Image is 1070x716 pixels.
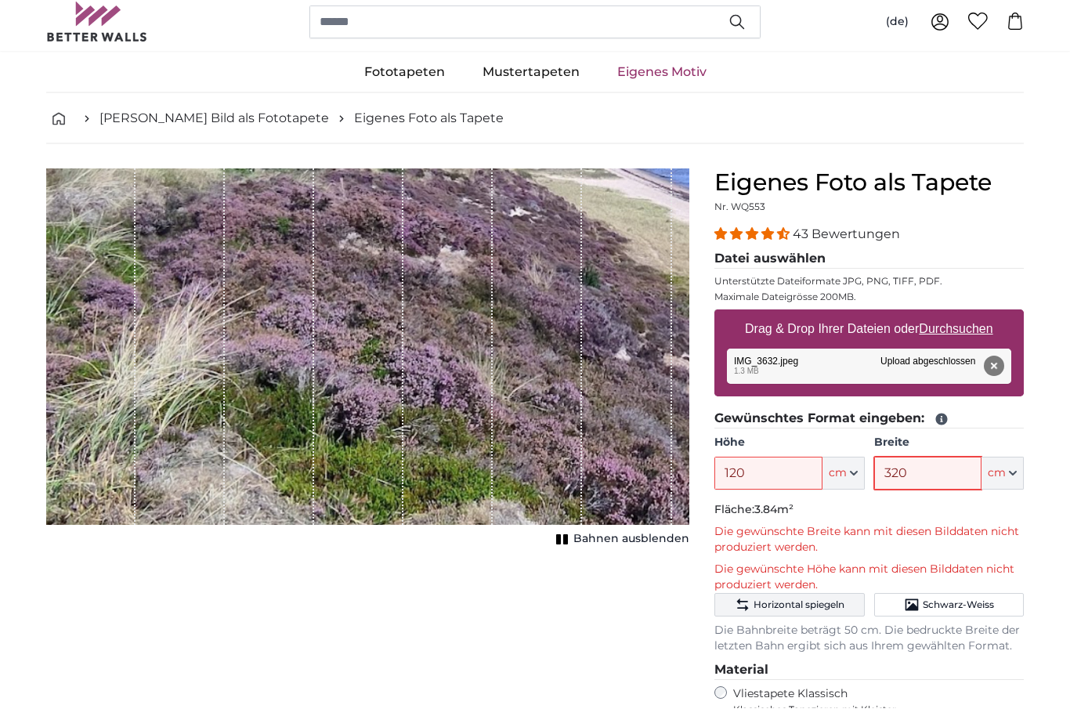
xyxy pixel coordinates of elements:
[981,465,1024,498] button: cm
[739,322,1000,353] label: Drag & Drop Ihrer Dateien oder
[988,474,1006,490] span: cm
[874,602,1024,625] button: Schwarz-Weiss
[714,511,1024,526] p: Fläche:
[464,60,598,100] a: Mustertapeten
[754,511,793,525] span: 3.84m²
[46,9,148,49] img: Betterwalls
[874,443,1024,459] label: Breite
[99,117,329,136] a: [PERSON_NAME] Bild als Fototapete
[714,602,864,625] button: Horizontal spiegeln
[714,631,1024,663] p: Die Bahnbreite beträgt 50 cm. Die bedruckte Breite der letzten Bahn ergibt sich aus Ihrem gewählt...
[714,209,765,221] span: Nr. WQ553
[714,570,1024,602] p: Die gewünschte Höhe kann mit diesen Bilddaten nicht produziert werden.
[714,235,793,250] span: 4.40 stars
[714,177,1024,205] h1: Eigenes Foto als Tapete
[714,284,1024,296] p: Unterstützte Dateiformate JPG, PNG, TIFF, PDF.
[754,607,844,620] span: Horizontal spiegeln
[873,16,921,44] button: (de)
[551,537,689,559] button: Bahnen ausblenden
[354,117,504,136] a: Eigenes Foto als Tapete
[714,299,1024,312] p: Maximale Dateigrösse 200MB.
[46,177,689,559] div: 1 of 1
[714,418,1024,437] legend: Gewünschtes Format eingeben:
[714,669,1024,689] legend: Material
[345,60,464,100] a: Fototapeten
[714,258,1024,277] legend: Datei auswählen
[714,533,1024,564] p: Die gewünschte Breite kann mit diesen Bilddaten nicht produziert werden.
[829,474,847,490] span: cm
[714,443,864,459] label: Höhe
[822,465,865,498] button: cm
[920,331,993,344] u: Durchsuchen
[923,607,994,620] span: Schwarz-Weiss
[598,60,725,100] a: Eigenes Motiv
[793,235,900,250] span: 43 Bewertungen
[46,101,1024,152] nav: breadcrumbs
[573,540,689,555] span: Bahnen ausblenden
